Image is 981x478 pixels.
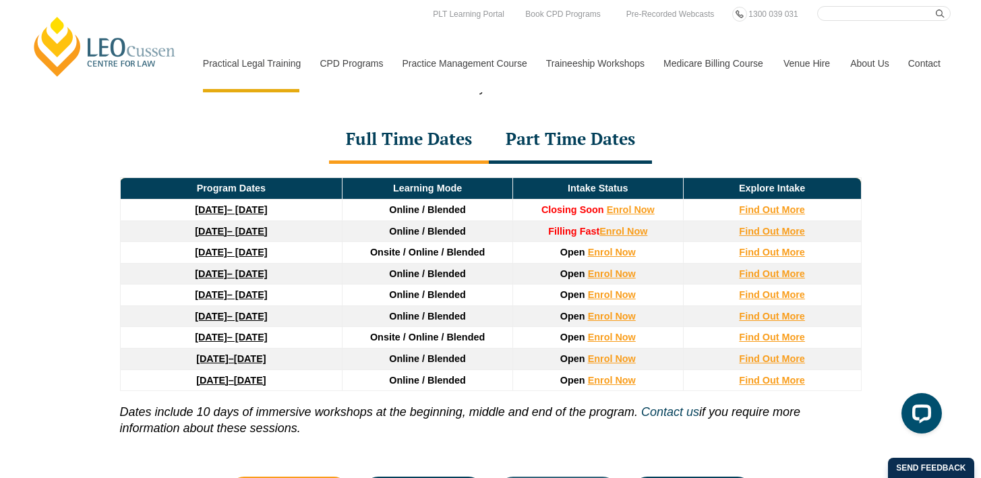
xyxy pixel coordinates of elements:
[560,247,585,258] span: Open
[560,353,585,364] span: Open
[370,247,485,258] span: Onsite / Online / Blended
[196,353,266,364] a: [DATE]–[DATE]
[195,311,227,322] strong: [DATE]
[195,226,227,237] strong: [DATE]
[739,332,805,342] a: Find Out More
[522,7,603,22] a: Book CPD Programs
[195,289,227,300] strong: [DATE]
[683,178,861,200] td: Explore Intake
[392,34,536,92] a: Practice Management Course
[588,332,636,342] a: Enrol Now
[748,9,798,19] span: 1300 039 031
[196,375,266,386] a: [DATE]–[DATE]
[745,7,801,22] a: 1300 039 031
[196,375,229,386] strong: [DATE]
[489,117,652,164] div: Part Time Dates
[195,289,267,300] a: [DATE]– [DATE]
[641,405,699,419] a: Contact us
[560,332,585,342] span: Open
[309,34,392,92] a: CPD Programs
[739,268,805,279] a: Find Out More
[739,375,805,386] a: Find Out More
[370,332,485,342] span: Onsite / Online / Blended
[588,289,636,300] a: Enrol Now
[234,375,266,386] span: [DATE]
[120,391,862,436] p: if you require more information about these sessions.
[195,268,267,279] a: [DATE]– [DATE]
[195,204,267,215] a: [DATE]– [DATE]
[588,311,636,322] a: Enrol Now
[389,375,466,386] span: Online / Blended
[891,388,947,444] iframe: LiveChat chat widget
[120,405,638,419] i: Dates include 10 days of immersive workshops at the beginning, middle and end of the program.
[739,226,805,237] a: Find Out More
[840,34,898,92] a: About Us
[560,289,585,300] span: Open
[429,7,508,22] a: PLT Learning Portal
[739,204,805,215] a: Find Out More
[623,7,718,22] a: Pre-Recorded Webcasts
[898,34,951,92] a: Contact
[195,247,267,258] a: [DATE]– [DATE]
[560,375,585,386] span: Open
[389,311,466,322] span: Online / Blended
[588,247,636,258] a: Enrol Now
[389,268,466,279] span: Online / Blended
[389,226,466,237] span: Online / Blended
[195,332,227,342] strong: [DATE]
[389,353,466,364] span: Online / Blended
[548,226,599,237] strong: Filling Fast
[541,204,604,215] span: Closing Soon
[512,178,683,200] td: Intake Status
[343,178,513,200] td: Learning Mode
[599,226,647,237] a: Enrol Now
[30,15,179,78] a: [PERSON_NAME] Centre for Law
[196,353,229,364] strong: [DATE]
[195,311,267,322] a: [DATE]– [DATE]
[536,34,653,92] a: Traineeship Workshops
[588,353,636,364] a: Enrol Now
[195,268,227,279] strong: [DATE]
[588,268,636,279] a: Enrol Now
[195,226,267,237] a: [DATE]– [DATE]
[120,178,343,200] td: Program Dates
[195,247,227,258] strong: [DATE]
[739,289,805,300] a: Find Out More
[560,311,585,322] span: Open
[560,268,585,279] span: Open
[389,204,466,215] span: Online / Blended
[195,204,227,215] strong: [DATE]
[653,34,773,92] a: Medicare Billing Course
[773,34,840,92] a: Venue Hire
[329,117,489,164] div: Full Time Dates
[195,332,267,342] a: [DATE]– [DATE]
[607,204,655,215] a: Enrol Now
[739,353,805,364] a: Find Out More
[588,375,636,386] a: Enrol Now
[389,289,466,300] span: Online / Blended
[739,311,805,322] a: Find Out More
[234,353,266,364] span: [DATE]
[739,247,805,258] a: Find Out More
[193,34,310,92] a: Practical Legal Training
